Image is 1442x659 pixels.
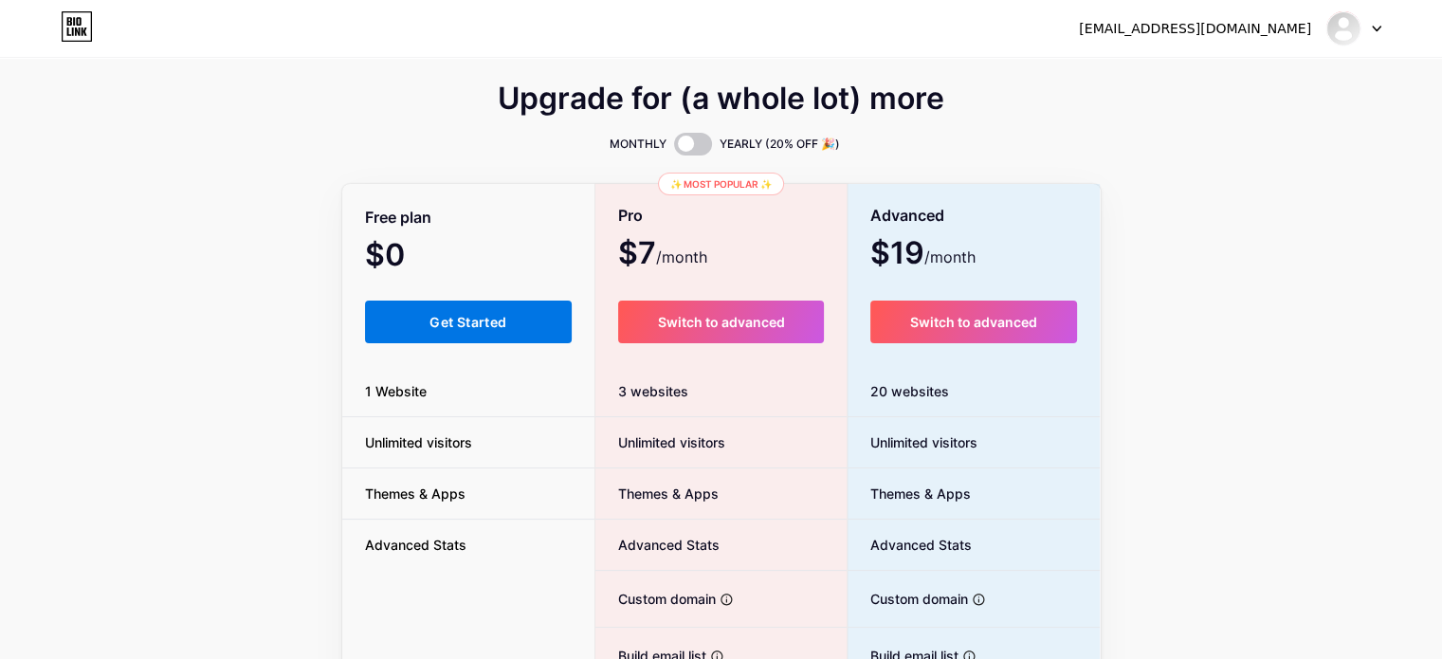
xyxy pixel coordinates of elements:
[720,135,840,154] span: YEARLY (20% OFF 🎉)
[429,314,506,330] span: Get Started
[595,535,720,555] span: Advanced Stats
[848,589,968,609] span: Custom domain
[848,484,971,503] span: Themes & Apps
[1325,10,1361,46] img: shap
[610,135,666,154] span: MONTHLY
[870,301,1078,343] button: Switch to advanced
[342,484,488,503] span: Themes & Apps
[848,535,972,555] span: Advanced Stats
[365,244,456,270] span: $0
[365,201,431,234] span: Free plan
[657,314,784,330] span: Switch to advanced
[618,199,643,232] span: Pro
[365,301,573,343] button: Get Started
[498,87,944,110] span: Upgrade for (a whole lot) more
[910,314,1037,330] span: Switch to advanced
[848,366,1101,417] div: 20 websites
[342,535,489,555] span: Advanced Stats
[618,301,824,343] button: Switch to advanced
[595,589,716,609] span: Custom domain
[924,246,976,268] span: /month
[848,432,977,452] span: Unlimited visitors
[870,242,976,268] span: $19
[595,484,719,503] span: Themes & Apps
[658,173,784,195] div: ✨ Most popular ✨
[1079,19,1311,39] div: [EMAIL_ADDRESS][DOMAIN_NAME]
[342,381,449,401] span: 1 Website
[618,242,707,268] span: $7
[342,432,495,452] span: Unlimited visitors
[595,366,847,417] div: 3 websites
[595,432,725,452] span: Unlimited visitors
[656,246,707,268] span: /month
[870,199,944,232] span: Advanced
